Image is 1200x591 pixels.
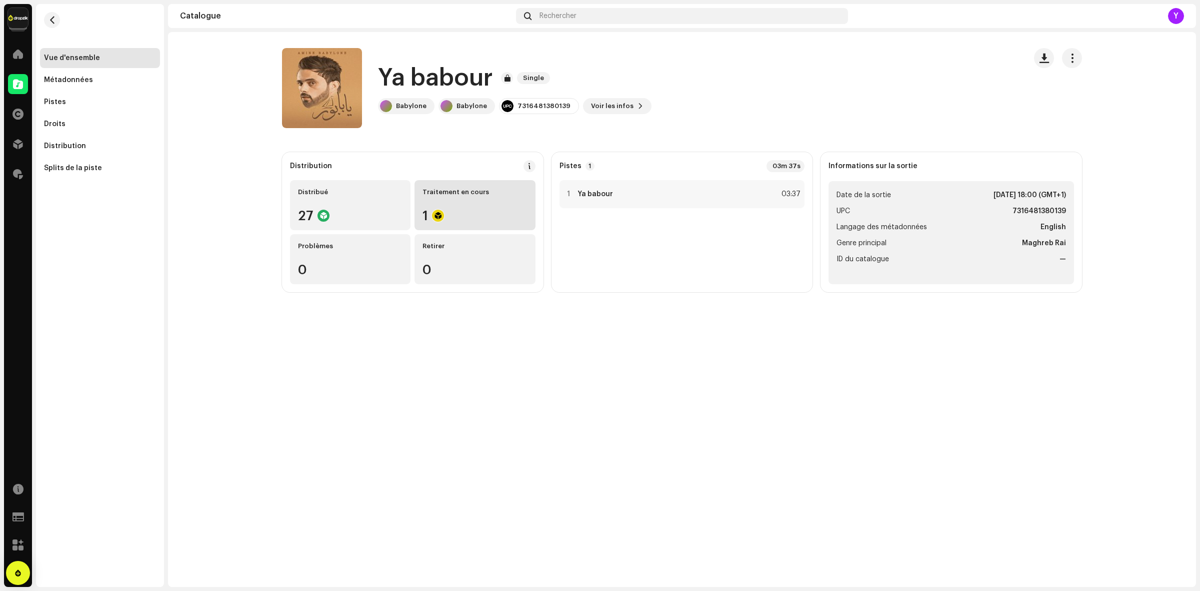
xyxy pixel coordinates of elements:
div: Babylone [396,102,426,110]
re-m-nav-item: Distribution [40,136,160,156]
span: ID du catalogue [836,253,889,265]
div: Vue d'ensemble [44,54,100,62]
strong: English [1040,221,1066,233]
div: Babylone [456,102,487,110]
strong: 7316481380139 [1012,205,1066,217]
strong: [DATE] 18:00 (GMT+1) [993,189,1066,201]
strong: Ya babour [577,190,613,198]
re-m-nav-item: Droits [40,114,160,134]
img: 6b198820-6d9f-4d8e-bd7e-78ab9e57ca24 [8,8,28,28]
strong: — [1059,253,1066,265]
div: Pistes [44,98,66,106]
re-m-nav-item: Vue d'ensemble [40,48,160,68]
strong: Maghreb Rai [1022,237,1066,249]
div: Catalogue [180,12,512,20]
div: Traitement en cours [422,188,527,196]
div: Droits [44,120,65,128]
div: Y [1168,8,1184,24]
div: Métadonnées [44,76,93,84]
div: Distribution [44,142,86,150]
span: Voir les infos [591,96,633,116]
re-m-nav-item: Pistes [40,92,160,112]
div: Problèmes [298,242,402,250]
strong: Pistes [559,162,581,170]
re-m-nav-item: Splits de la piste [40,158,160,178]
re-m-nav-item: Métadonnées [40,70,160,90]
div: Distribution [290,162,332,170]
div: Open Intercom Messenger [6,561,30,585]
span: Genre principal [836,237,886,249]
div: Splits de la piste [44,164,102,172]
div: Retirer [422,242,527,250]
span: UPC [836,205,850,217]
div: Distribué [298,188,402,196]
strong: Informations sur la sortie [828,162,917,170]
span: Date de la sortie [836,189,891,201]
p-badge: 1 [585,162,594,171]
span: Langage des métadonnées [836,221,927,233]
span: Rechercher [539,12,576,20]
h1: Ya babour [378,62,493,94]
div: 03m 37s [766,160,804,172]
span: Single [517,72,550,84]
div: 03:37 [778,188,800,200]
button: Voir les infos [583,98,651,114]
div: 7316481380139 [517,102,570,110]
